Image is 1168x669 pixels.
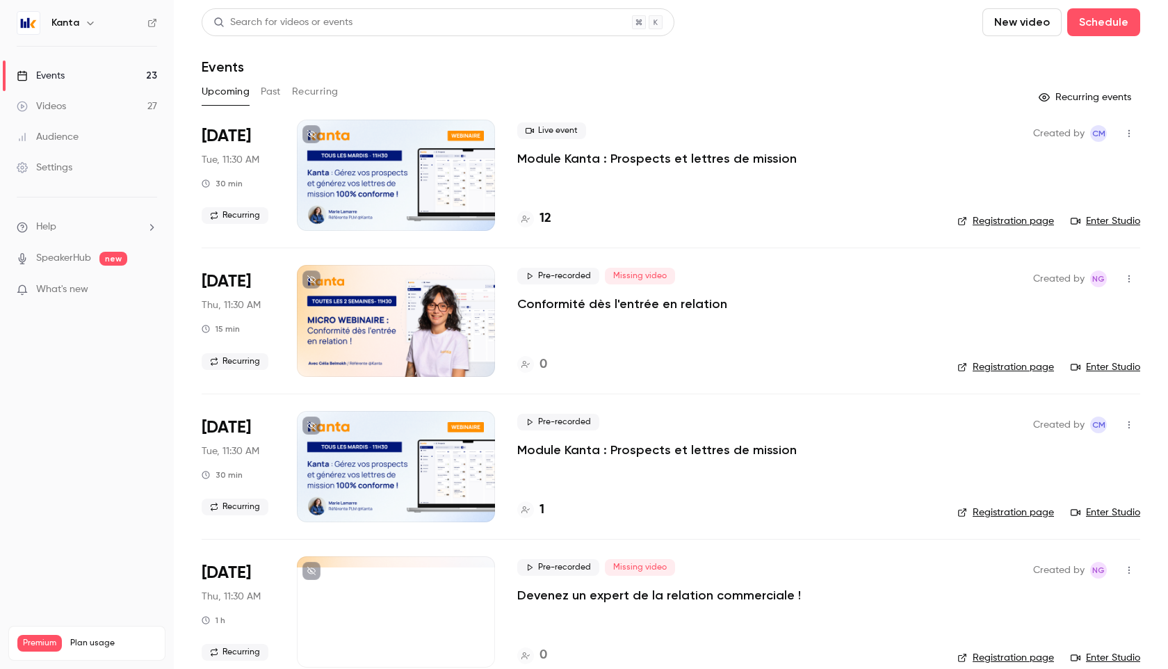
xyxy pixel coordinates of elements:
[202,271,251,293] span: [DATE]
[1090,271,1107,287] span: Nicolas Guitard
[540,501,544,519] h4: 1
[517,268,599,284] span: Pre-recorded
[1033,562,1085,579] span: Created by
[202,417,251,439] span: [DATE]
[605,559,675,576] span: Missing video
[1033,417,1085,433] span: Created by
[202,499,268,515] span: Recurring
[957,214,1054,228] a: Registration page
[17,99,66,113] div: Videos
[540,209,551,228] h4: 12
[261,81,281,103] button: Past
[17,161,72,175] div: Settings
[202,125,251,147] span: [DATE]
[540,646,547,665] h4: 0
[202,58,244,75] h1: Events
[99,252,127,266] span: new
[17,69,65,83] div: Events
[202,411,275,522] div: Sep 9 Tue, 11:30 AM (Europe/Paris)
[17,220,157,234] li: help-dropdown-opener
[1071,506,1140,519] a: Enter Studio
[1032,86,1140,108] button: Recurring events
[1090,417,1107,433] span: Charlotte MARTEL
[202,298,261,312] span: Thu, 11:30 AM
[517,587,801,604] a: Devenez un expert de la relation commerciale !
[1092,562,1105,579] span: NG
[517,122,586,139] span: Live event
[70,638,156,649] span: Plan usage
[517,646,547,665] a: 0
[202,178,243,189] div: 30 min
[202,153,259,167] span: Tue, 11:30 AM
[517,209,551,228] a: 12
[202,207,268,224] span: Recurring
[517,442,797,458] a: Module Kanta : Prospects et lettres de mission
[1092,417,1105,433] span: CM
[36,220,56,234] span: Help
[202,644,268,661] span: Recurring
[957,651,1054,665] a: Registration page
[1033,125,1085,142] span: Created by
[202,469,243,481] div: 30 min
[1092,125,1105,142] span: CM
[1092,271,1105,287] span: NG
[292,81,339,103] button: Recurring
[202,353,268,370] span: Recurring
[1071,214,1140,228] a: Enter Studio
[517,355,547,374] a: 0
[202,81,250,103] button: Upcoming
[957,360,1054,374] a: Registration page
[517,559,599,576] span: Pre-recorded
[517,501,544,519] a: 1
[17,12,40,34] img: Kanta
[517,150,797,167] a: Module Kanta : Prospects et lettres de mission
[51,16,79,30] h6: Kanta
[213,15,352,30] div: Search for videos or events
[36,282,88,297] span: What's new
[1071,360,1140,374] a: Enter Studio
[1067,8,1140,36] button: Schedule
[517,296,727,312] a: Conformité dès l'entrée en relation
[140,284,157,296] iframe: Noticeable Trigger
[540,355,547,374] h4: 0
[1090,562,1107,579] span: Nicolas Guitard
[202,120,275,231] div: Sep 2 Tue, 11:30 AM (Europe/Paris)
[1033,271,1085,287] span: Created by
[1071,651,1140,665] a: Enter Studio
[517,414,599,430] span: Pre-recorded
[605,268,675,284] span: Missing video
[1090,125,1107,142] span: Charlotte MARTEL
[202,556,275,668] div: Sep 11 Thu, 11:30 AM (Europe/Paris)
[202,323,240,334] div: 15 min
[202,444,259,458] span: Tue, 11:30 AM
[17,130,79,144] div: Audience
[17,635,62,652] span: Premium
[982,8,1062,36] button: New video
[36,251,91,266] a: SpeakerHub
[957,506,1054,519] a: Registration page
[202,590,261,604] span: Thu, 11:30 AM
[202,265,275,376] div: Sep 4 Thu, 11:30 AM (Europe/Paris)
[202,562,251,584] span: [DATE]
[202,615,225,626] div: 1 h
